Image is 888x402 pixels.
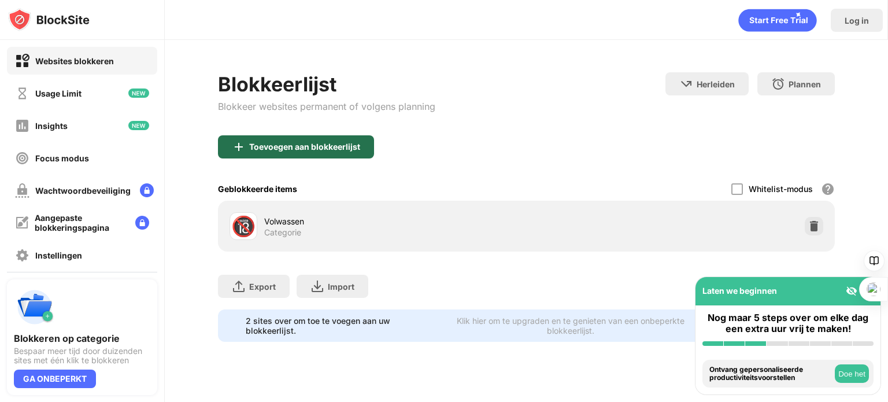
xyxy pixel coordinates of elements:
[15,151,29,165] img: focus-off.svg
[14,286,55,328] img: push-categories.svg
[15,216,29,230] img: customize-block-page-off.svg
[231,215,256,238] div: 🔞
[702,312,874,334] div: Nog maar 5 steps over om elke dag een extra uur vrij te maken!
[8,8,90,31] img: logo-blocksite.svg
[845,16,869,25] div: Log in
[35,121,68,131] div: Insights
[702,286,777,296] div: Laten we beginnen
[128,121,149,130] img: new-icon.svg
[439,316,702,335] div: Klik hier om te upgraden en te genieten van een onbeperkte blokkeerlijst.
[789,79,821,89] div: Plannen
[35,56,114,66] div: Websites blokkeren
[218,72,435,96] div: Blokkeerlijst
[15,248,29,263] img: settings-off.svg
[140,183,154,197] img: lock-menu.svg
[15,86,29,101] img: time-usage-off.svg
[846,285,857,297] img: eye-not-visible.svg
[264,215,526,227] div: Volwassen
[15,54,29,68] img: block-on.svg
[246,316,432,335] div: 2 sites over om toe te voegen aan uw blokkeerlijst.
[35,250,82,260] div: Instellingen
[697,79,735,89] div: Herleiden
[35,213,126,233] div: Aangepaste blokkeringspagina
[328,282,354,292] div: Import
[135,216,149,230] img: lock-menu.svg
[14,370,96,388] div: GA ONBEPERKT
[218,184,297,194] div: Geblokkeerde items
[709,366,832,382] div: Ontvang gepersonaliseerde productiviteitsvoorstellen
[14,346,150,365] div: Bespaar meer tijd door duizenden sites met één klik te blokkeren
[35,153,89,163] div: Focus modus
[249,282,276,292] div: Export
[749,184,813,194] div: Whitelist-modus
[14,333,150,344] div: Blokkeren op categorie
[35,88,82,98] div: Usage Limit
[218,101,435,112] div: Blokkeer websites permanent of volgens planning
[35,186,131,196] div: Wachtwoordbeveiliging
[249,142,360,152] div: Toevoegen aan blokkeerlijst
[835,364,869,383] button: Doe het
[264,227,301,238] div: Categorie
[128,88,149,98] img: new-icon.svg
[15,119,29,133] img: insights-off.svg
[15,183,29,198] img: password-protection-off.svg
[738,9,817,32] div: animation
